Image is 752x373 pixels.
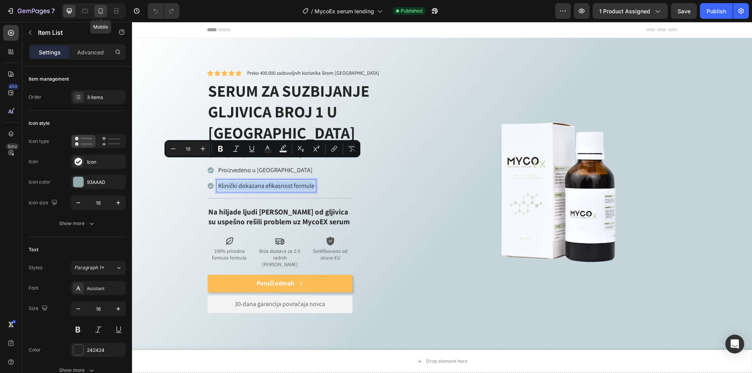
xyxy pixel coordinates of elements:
div: Open Intercom Messenger [725,335,744,353]
div: 93AAAD [87,179,124,186]
button: Publish [700,3,733,19]
p: Potpuno prirodno bez hemikalija [86,128,183,137]
div: Item management [29,76,69,83]
div: Publish [707,7,726,15]
div: Icon style [29,120,50,127]
button: 7 [3,3,58,19]
div: 450 [7,83,19,90]
div: Undo/Redo [148,3,179,19]
div: Rich Text Editor. Editing area: main [85,142,184,154]
p: Advanced [77,48,104,56]
div: Show more [59,220,96,227]
a: Poruči odmah [76,253,221,270]
p: 100% prirodna formula formula [76,226,119,240]
span: 1 product assigned [599,7,650,15]
div: Icon [87,159,124,166]
span: Save [678,8,691,14]
div: Assistant [87,285,124,292]
div: Rich Text Editor. Editing area: main [85,127,184,139]
span: Paragraph 1* [74,264,104,271]
p: Preko 400.000 zadovoljnih korisnika širom [GEOGRAPHIC_DATA] [115,48,247,55]
p: Sertifikovano od strane EU [177,226,220,240]
div: Editor contextual toolbar [164,140,360,157]
button: Save [671,3,697,19]
span: Published [401,7,422,14]
p: Brza dostava za 2-5 radnih [PERSON_NAME] [127,226,169,246]
div: Drop element here [294,336,336,342]
div: Text [29,246,38,253]
p: Na hiljade ljudi [PERSON_NAME] od gljivica su uspešno rešili problem uz MycoEX serum [76,185,220,204]
p: Item List [38,28,105,37]
button: 1 product assigned [593,3,668,19]
div: 3 items [87,94,124,101]
p: Proizvedeno u [GEOGRAPHIC_DATA] [86,144,183,153]
p: Klinički dokazana efikasnost formule [86,159,183,169]
img: gempages_580060174794883605-fee7a006-81aa-429c-a82c-2dbd10f7939b.png [316,61,545,290]
div: Icon color [29,178,51,186]
h2: SERUM ZA SUZBIJANJE GLJIVICA BROJ 1 U [GEOGRAPHIC_DATA] [75,58,304,122]
p: 30-dana garancija povraćaja novca [80,278,216,287]
button: Show more [29,216,126,231]
p: Settings [39,48,61,56]
p: Poruči odmah [125,258,162,266]
div: Icon [29,158,38,165]
div: Font [29,285,38,292]
iframe: Design area [132,22,752,373]
button: Paragraph 1* [71,261,126,275]
div: Size [29,303,49,314]
div: Rich Text Editor. Editing area: main [85,158,184,170]
div: Order [29,94,42,101]
span: MycoEx serum lending [315,7,374,15]
div: Color [29,346,41,353]
span: / [311,7,313,15]
div: 242424 [87,347,124,354]
p: 7 [51,6,55,16]
div: Styles [29,264,42,271]
div: Icon size [29,198,59,208]
div: Icon type [29,138,49,145]
div: Beta [6,143,19,150]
